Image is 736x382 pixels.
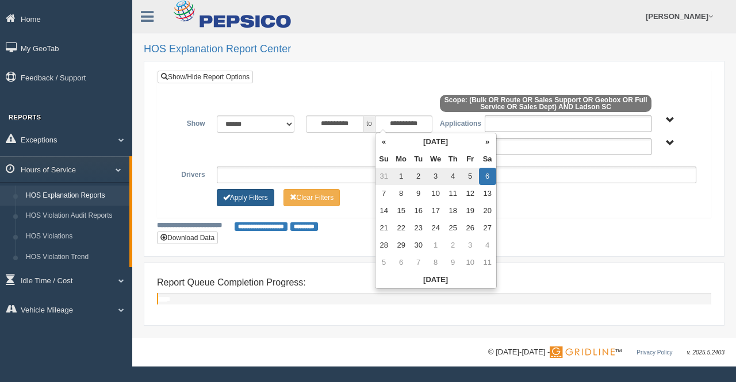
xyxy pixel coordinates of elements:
th: Fr [462,151,479,168]
th: « [375,133,393,151]
th: We [427,151,444,168]
td: 1 [427,237,444,254]
td: 6 [479,168,496,185]
td: 15 [393,202,410,219]
td: 24 [427,219,444,237]
th: [DATE] [393,133,479,151]
td: 29 [393,237,410,254]
td: 31 [375,168,393,185]
td: 3 [462,237,479,254]
span: v. 2025.5.2403 [687,349,724,356]
a: HOS Violations [21,226,129,247]
div: © [DATE]-[DATE] - ™ [488,346,724,358]
td: 10 [427,185,444,202]
a: Show/Hide Report Options [158,71,253,83]
td: 27 [479,219,496,237]
td: 4 [444,168,462,185]
button: Change Filter Options [217,189,274,206]
td: 6 [393,254,410,271]
label: Applications [434,115,479,129]
td: 21 [375,219,393,237]
span: to [363,115,375,133]
td: 30 [410,237,427,254]
td: 26 [462,219,479,237]
td: 23 [410,219,427,237]
td: 17 [427,202,444,219]
th: Tu [410,151,427,168]
td: 2 [444,237,462,254]
td: 14 [375,202,393,219]
td: 13 [479,185,496,202]
td: 19 [462,202,479,219]
th: Th [444,151,462,168]
td: 9 [444,254,462,271]
img: Gridline [550,346,615,358]
td: 12 [462,185,479,202]
td: 4 [479,237,496,254]
th: Mo [393,151,410,168]
td: 11 [444,185,462,202]
td: 1 [393,168,410,185]
label: Drivers [166,167,211,180]
label: Show [166,115,211,129]
th: Sa [479,151,496,168]
td: 10 [462,254,479,271]
td: 7 [375,185,393,202]
span: Scope: (Bulk OR Route OR Sales Support OR Geobox OR Full Service OR Sales Dept) AND Ladson SC [440,95,651,112]
th: » [479,133,496,151]
td: 3 [427,168,444,185]
th: [DATE] [375,271,496,288]
td: 8 [427,254,444,271]
td: 22 [393,219,410,237]
td: 11 [479,254,496,271]
a: HOS Violation Audit Reports [21,206,129,226]
button: Download Data [157,231,218,244]
td: 5 [375,254,393,271]
td: 20 [479,202,496,219]
td: 25 [444,219,462,237]
h4: Report Queue Completion Progress: [157,277,711,288]
h2: HOS Explanation Report Center [144,44,724,55]
td: 7 [410,254,427,271]
td: 8 [393,185,410,202]
td: 28 [375,237,393,254]
td: 16 [410,202,427,219]
button: Change Filter Options [283,189,340,206]
td: 2 [410,168,427,185]
a: Privacy Policy [637,349,672,356]
a: HOS Violation Trend [21,247,129,268]
th: Su [375,151,393,168]
a: HOS Explanation Reports [21,186,129,206]
td: 18 [444,202,462,219]
td: 5 [462,168,479,185]
td: 9 [410,185,427,202]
